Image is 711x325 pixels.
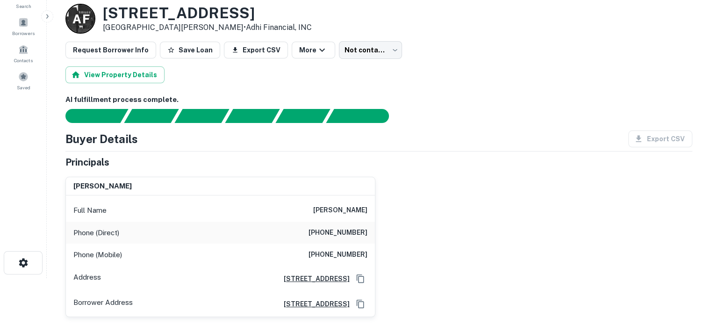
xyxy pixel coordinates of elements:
p: Address [73,272,101,286]
button: More [292,42,335,58]
a: Contacts [3,41,44,66]
h6: [PERSON_NAME] [73,181,132,192]
span: Contacts [14,57,33,64]
a: Borrowers [3,14,44,39]
button: Export CSV [224,42,288,58]
a: Adhi Financial, INC [246,23,312,32]
a: A F [65,4,95,34]
div: Your request is received and processing... [124,109,179,123]
button: Save Loan [160,42,220,58]
h6: [PERSON_NAME] [313,205,367,216]
button: Copy Address [353,297,367,311]
h4: Buyer Details [65,130,138,147]
div: Sending borrower request to AI... [54,109,124,123]
div: Not contacted [339,41,402,59]
span: Borrowers [12,29,35,37]
a: [STREET_ADDRESS] [276,299,350,309]
h6: [PHONE_NUMBER] [309,227,367,238]
p: A F [72,10,89,28]
h5: Principals [65,155,109,169]
p: Phone (Mobile) [73,249,122,260]
span: Saved [17,84,30,91]
iframe: Chat Widget [664,250,711,295]
div: AI fulfillment process complete. [326,109,400,123]
h6: [PHONE_NUMBER] [309,249,367,260]
h3: [STREET_ADDRESS] [103,4,312,22]
button: View Property Details [65,66,165,83]
button: Copy Address [353,272,367,286]
div: Principals found, still searching for contact information. This may take time... [275,109,330,123]
p: Full Name [73,205,107,216]
h6: AI fulfillment process complete. [65,94,692,105]
p: Phone (Direct) [73,227,119,238]
div: Principals found, AI now looking for contact information... [225,109,280,123]
div: Documents found, AI parsing details... [174,109,229,123]
p: [GEOGRAPHIC_DATA][PERSON_NAME] • [103,22,312,33]
p: Borrower Address [73,297,133,311]
span: Search [16,2,31,10]
a: Saved [3,68,44,93]
button: Request Borrower Info [65,42,156,58]
a: [STREET_ADDRESS] [276,274,350,284]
